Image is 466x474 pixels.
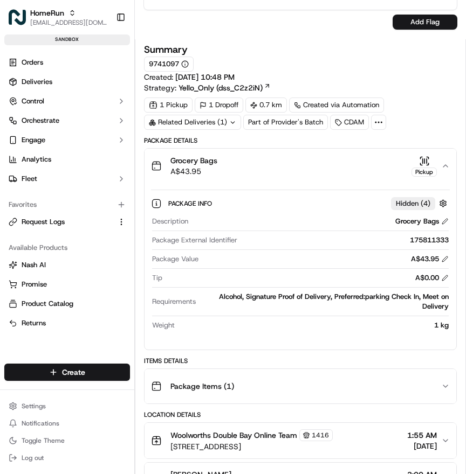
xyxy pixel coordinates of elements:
[22,280,47,289] span: Promise
[149,59,189,69] button: 9741097
[9,318,126,328] a: Returns
[4,213,130,231] button: Request Logs
[4,131,130,149] button: Engage
[152,273,162,283] span: Tip
[152,297,196,306] span: Requirements
[22,260,46,270] span: Nash AI
[144,136,457,145] div: Package Details
[9,9,26,26] img: HomeRun
[9,260,126,270] a: Nash AI
[415,273,449,283] div: A$0.00
[145,369,456,403] button: Package Items (1)
[4,416,130,431] button: Notifications
[312,431,329,440] span: 1416
[22,96,44,106] span: Control
[170,155,217,166] span: Grocery Bags
[4,93,130,110] button: Control
[407,441,437,451] span: [DATE]
[170,166,217,177] span: A$43.95
[179,320,449,330] div: 1 kg
[152,254,198,264] span: Package Value
[168,199,214,208] span: Package Info
[9,217,113,227] a: Request Logs
[4,239,130,256] div: Available Products
[412,156,437,177] button: Pickup
[4,399,130,414] button: Settings
[144,97,193,113] div: 1 Pickup
[4,112,130,129] button: Orchestrate
[144,115,241,130] div: Related Deliveries (1)
[9,280,126,289] a: Promise
[152,217,188,226] span: Description
[22,402,46,410] span: Settings
[144,357,457,365] div: Items Details
[179,82,271,93] a: Yello_Only (dss_C2z2iN)
[22,318,46,328] span: Returns
[62,367,85,378] span: Create
[412,168,437,177] div: Pickup
[4,196,130,213] div: Favorites
[4,295,130,312] button: Product Catalog
[4,73,130,90] a: Deliveries
[407,430,437,441] span: 1:55 AM
[144,82,271,93] div: Strategy:
[22,299,73,309] span: Product Catalog
[144,45,188,54] h3: Summary
[145,423,456,458] button: Woolworths Double Bay Online Team1416[STREET_ADDRESS]1:55 AM[DATE]
[200,292,449,311] div: Alcohol, Signature Proof of Delivery, Preferred:parking Check In, Meet on Delivery
[4,450,130,465] button: Log out
[330,115,369,130] div: CDAM
[395,217,449,226] div: Grocery Bags
[4,54,130,71] a: Orders
[289,97,384,113] a: Created via Automation
[391,197,450,210] button: Hidden (4)
[4,364,130,381] button: Create
[144,72,235,82] span: Created:
[22,135,45,145] span: Engage
[170,430,297,441] span: Woolworths Double Bay Online Team
[22,58,43,67] span: Orders
[170,441,333,452] span: [STREET_ADDRESS]
[145,149,456,183] button: Grocery BagsA$43.95Pickup
[170,381,234,392] span: Package Items ( 1 )
[4,315,130,332] button: Returns
[22,436,65,445] span: Toggle Theme
[245,97,287,113] div: 0.7 km
[242,235,449,245] div: 175811333
[152,320,175,330] span: Weight
[4,4,112,30] button: HomeRunHomeRun[EMAIL_ADDRESS][DOMAIN_NAME]
[22,419,59,428] span: Notifications
[22,217,65,227] span: Request Logs
[4,170,130,187] button: Fleet
[30,8,64,18] button: HomeRun
[22,77,52,87] span: Deliveries
[144,410,457,419] div: Location Details
[4,34,130,45] div: sandbox
[179,82,263,93] span: Yello_Only (dss_C2z2iN)
[4,433,130,448] button: Toggle Theme
[396,199,430,208] span: Hidden ( 4 )
[22,174,37,184] span: Fleet
[4,256,130,274] button: Nash AI
[22,454,44,462] span: Log out
[22,155,51,164] span: Analytics
[393,15,457,30] button: Add Flag
[9,299,126,309] a: Product Catalog
[4,151,130,168] a: Analytics
[22,116,59,126] span: Orchestrate
[4,276,130,293] button: Promise
[152,235,237,245] span: Package External Identifier
[30,18,107,27] button: [EMAIL_ADDRESS][DOMAIN_NAME]
[195,97,243,113] div: 1 Dropoff
[175,72,235,82] span: [DATE] 10:48 PM
[145,183,456,350] div: Grocery BagsA$43.95Pickup
[411,254,449,264] div: A$43.95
